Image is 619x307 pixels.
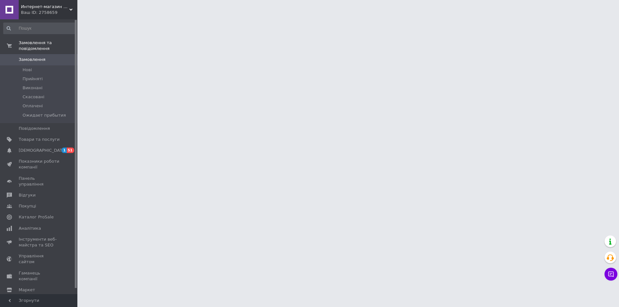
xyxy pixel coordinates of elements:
[19,40,77,52] span: Замовлення та повідомлення
[19,270,60,282] span: Гаманець компанії
[19,236,60,248] span: Інструменти веб-майстра та SEO
[19,225,41,231] span: Аналітика
[19,203,36,209] span: Покупці
[23,94,44,100] span: Скасовані
[23,67,32,73] span: Нові
[23,76,43,82] span: Прийняті
[19,176,60,187] span: Панель управління
[21,10,77,15] div: Ваш ID: 2758659
[21,4,69,10] span: Интернет-магазин AGRO-CLIMAT Сельхозтехники и оборудования
[62,148,67,153] span: 1
[19,57,45,62] span: Замовлення
[19,158,60,170] span: Показники роботи компанії
[23,112,66,118] span: Ожидает прибытия
[604,268,617,281] button: Чат з покупцем
[23,85,43,91] span: Виконані
[67,148,74,153] span: 51
[19,137,60,142] span: Товари та послуги
[19,287,35,293] span: Маркет
[19,253,60,265] span: Управління сайтом
[19,214,54,220] span: Каталог ProSale
[19,126,50,131] span: Повідомлення
[23,103,43,109] span: Оплачені
[19,192,35,198] span: Відгуки
[19,148,66,153] span: [DEMOGRAPHIC_DATA]
[3,23,76,34] input: Пошук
